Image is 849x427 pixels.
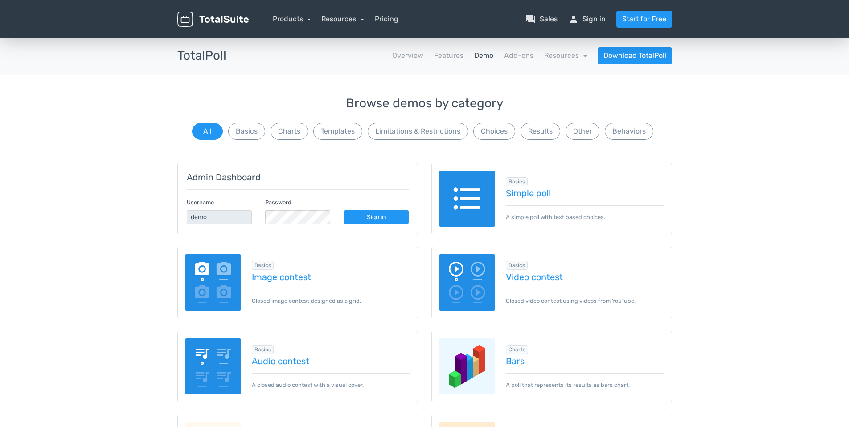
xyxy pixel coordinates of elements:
label: Username [187,198,214,207]
span: Browse all in Charts [506,345,528,354]
a: Start for Free [616,11,672,28]
a: Image contest [252,272,410,282]
button: Other [566,123,599,140]
span: Browse all in Basics [506,261,528,270]
img: image-poll.png.webp [185,254,242,311]
a: Audio contest [252,356,410,366]
a: Bars [506,356,664,366]
h3: Browse demos by category [177,97,672,110]
img: video-poll.png.webp [439,254,496,311]
img: charts-bars.png.webp [439,338,496,395]
button: Limitations & Restrictions [368,123,468,140]
a: Resources [321,15,364,23]
a: Sign in [344,210,409,224]
span: question_answer [525,14,536,24]
button: Behaviors [605,123,653,140]
a: personSign in [568,14,606,24]
img: text-poll.png.webp [439,171,496,227]
h3: TotalPoll [177,49,226,63]
a: Products [273,15,311,23]
button: Results [521,123,560,140]
p: A simple poll with text based choices. [506,205,664,221]
a: Video contest [506,272,664,282]
h5: Admin Dashboard [187,172,409,182]
a: Simple poll [506,188,664,198]
label: Password [265,198,291,207]
a: question_answerSales [525,14,558,24]
p: Closed video contest using videos from YouTube. [506,289,664,305]
a: Download TotalPoll [598,47,672,64]
button: Charts [271,123,308,140]
span: Browse all in Basics [252,261,274,270]
a: Overview [392,50,423,61]
a: Demo [474,50,493,61]
span: Browse all in Basics [506,177,528,186]
p: Closed image contest designed as a grid. [252,289,410,305]
p: A poll that represents its results as bars chart. [506,373,664,389]
span: Browse all in Basics [252,345,274,354]
a: Resources [544,51,587,60]
p: A closed audio contest with a visual cover. [252,373,410,389]
button: Basics [228,123,265,140]
button: Choices [473,123,515,140]
button: All [192,123,223,140]
img: TotalSuite for WordPress [177,12,249,27]
a: Pricing [375,14,398,24]
img: audio-poll.png.webp [185,338,242,395]
button: Templates [313,123,362,140]
a: Add-ons [504,50,533,61]
span: person [568,14,579,24]
a: Features [434,50,463,61]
